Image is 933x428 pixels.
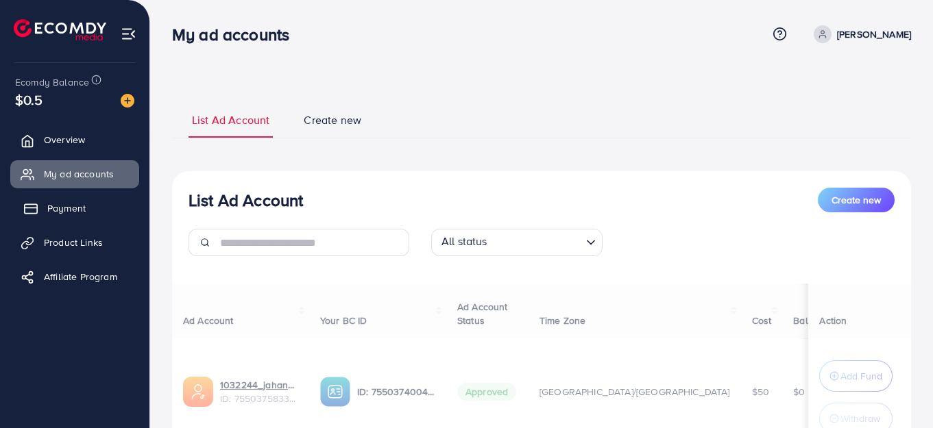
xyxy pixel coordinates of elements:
[172,25,300,45] h3: My ad accounts
[47,201,86,215] span: Payment
[189,190,303,210] h3: List Ad Account
[10,160,139,188] a: My ad accounts
[192,112,269,128] span: List Ad Account
[832,193,881,207] span: Create new
[808,25,911,43] a: [PERSON_NAME]
[121,94,134,108] img: image
[44,167,114,181] span: My ad accounts
[304,112,361,128] span: Create new
[44,270,117,284] span: Affiliate Program
[431,229,603,256] div: Search for option
[818,188,895,212] button: Create new
[10,194,139,222] a: Payment
[10,229,139,256] a: Product Links
[10,263,139,290] a: Affiliate Program
[14,19,106,40] img: logo
[492,231,581,253] input: Search for option
[15,75,89,89] span: Ecomdy Balance
[121,26,136,42] img: menu
[837,26,911,42] p: [PERSON_NAME]
[44,133,85,147] span: Overview
[44,236,103,249] span: Product Links
[875,366,923,418] iframe: Chat
[10,126,139,153] a: Overview
[439,231,490,253] span: All status
[15,90,43,110] span: $0.5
